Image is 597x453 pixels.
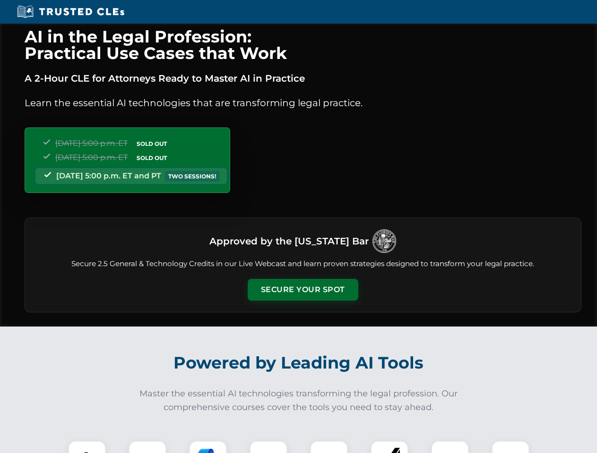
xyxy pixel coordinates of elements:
p: Learn the essential AI technologies that are transforming legal practice. [25,95,581,110]
p: Master the essential AI technologies transforming the legal profession. Our comprehensive courses... [133,387,464,414]
button: Secure Your Spot [248,279,358,301]
h3: Approved by the [US_STATE] Bar [209,233,369,250]
span: SOLD OUT [133,153,170,163]
img: Logo [372,229,396,253]
span: SOLD OUT [133,139,170,149]
h2: Powered by Leading AI Tools [37,346,561,379]
p: Secure 2.5 General & Technology Credits in our Live Webcast and learn proven strategies designed ... [36,259,570,269]
img: Trusted CLEs [14,5,127,19]
p: A 2-Hour CLE for Attorneys Ready to Master AI in Practice [25,71,581,86]
h1: AI in the Legal Profession: Practical Use Cases that Work [25,28,581,61]
span: [DATE] 5:00 p.m. ET [55,139,128,148]
span: [DATE] 5:00 p.m. ET [55,153,128,162]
